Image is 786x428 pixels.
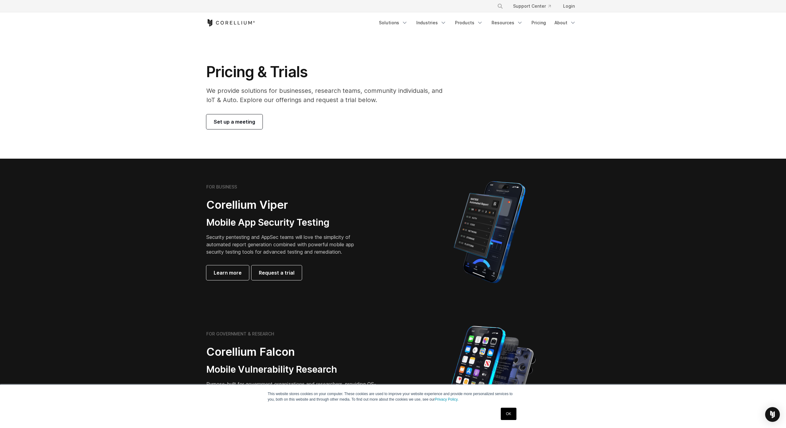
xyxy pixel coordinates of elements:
h1: Pricing & Trials [206,63,451,81]
span: Learn more [214,269,242,276]
img: Corellium MATRIX automated report on iPhone showing app vulnerability test results across securit... [443,178,536,286]
a: Corellium Home [206,19,255,26]
a: Login [558,1,580,12]
a: OK [501,408,516,420]
a: Pricing [528,17,550,28]
a: Set up a meeting [206,114,263,129]
div: Navigation Menu [375,17,580,28]
a: About [551,17,580,28]
h6: FOR GOVERNMENT & RESEARCH [206,331,274,337]
a: Learn more [206,265,249,280]
a: Products [451,17,487,28]
h3: Mobile Vulnerability Research [206,364,378,375]
div: Open Intercom Messenger [765,407,780,422]
p: Purpose-built for government organizations and researchers, providing OS-level capabilities and p... [206,380,378,402]
a: Resources [488,17,527,28]
h6: FOR BUSINESS [206,184,237,190]
a: Request a trial [251,265,302,280]
h2: Corellium Viper [206,198,364,212]
a: Solutions [375,17,411,28]
a: Privacy Policy. [435,397,458,402]
p: This website stores cookies on your computer. These cookies are used to improve your website expe... [268,391,518,402]
h2: Corellium Falcon [206,345,378,359]
span: Set up a meeting [214,118,255,125]
div: Navigation Menu [490,1,580,12]
button: Search [495,1,506,12]
a: Support Center [508,1,556,12]
p: We provide solutions for businesses, research teams, community individuals, and IoT & Auto. Explo... [206,86,451,105]
span: Request a trial [259,269,294,276]
a: Industries [413,17,450,28]
h3: Mobile App Security Testing [206,217,364,228]
p: Security pentesting and AppSec teams will love the simplicity of automated report generation comb... [206,233,364,256]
